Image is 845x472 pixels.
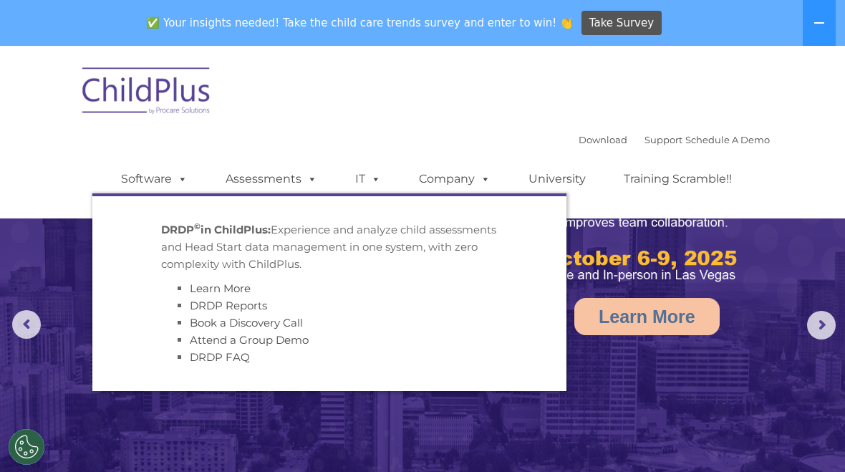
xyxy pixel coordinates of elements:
a: Software [107,165,202,193]
a: Book a Discovery Call [190,316,303,329]
span: Take Survey [589,11,654,36]
span: ✅ Your insights needed! Take the child care trends survey and enter to win! 👏 [141,9,579,37]
a: Company [405,165,505,193]
iframe: Chat Widget [773,403,845,472]
a: DRDP FAQ [190,350,250,364]
a: Learn More [574,298,720,335]
a: Attend a Group Demo [190,333,309,347]
font: | [579,134,770,145]
img: ChildPlus by Procare Solutions [75,57,218,129]
button: Cookies Settings [9,429,44,465]
a: Learn More [190,281,251,295]
a: Assessments [211,165,332,193]
a: DRDP Reports [190,299,267,312]
a: Schedule A Demo [685,134,770,145]
a: Take Survey [581,11,662,36]
a: Support [644,134,682,145]
p: Experience and analyze child assessments and Head Start data management in one system, with zero ... [161,221,498,273]
a: Download [579,134,627,145]
strong: DRDP in ChildPlus: [161,223,271,236]
a: University [514,165,600,193]
a: Training Scramble!! [609,165,746,193]
a: IT [341,165,395,193]
sup: © [194,221,201,231]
